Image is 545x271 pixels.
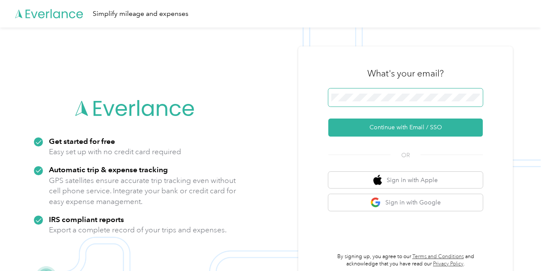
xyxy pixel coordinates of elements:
[367,67,444,79] h3: What's your email?
[391,151,421,160] span: OR
[49,225,227,235] p: Export a complete record of your trips and expenses.
[328,172,483,189] button: apple logoSign in with Apple
[370,197,381,208] img: google logo
[49,137,115,146] strong: Get started for free
[49,175,236,207] p: GPS satellites ensure accurate trip tracking even without cell phone service. Integrate your bank...
[328,253,483,268] p: By signing up, you agree to our and acknowledge that you have read our .
[93,9,188,19] div: Simplify mileage and expenses
[433,261,463,267] a: Privacy Policy
[373,175,382,186] img: apple logo
[49,215,124,224] strong: IRS compliant reports
[49,146,181,157] p: Easy set up with no credit card required
[49,165,168,174] strong: Automatic trip & expense tracking
[328,194,483,211] button: google logoSign in with Google
[412,253,464,260] a: Terms and Conditions
[328,119,483,137] button: Continue with Email / SSO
